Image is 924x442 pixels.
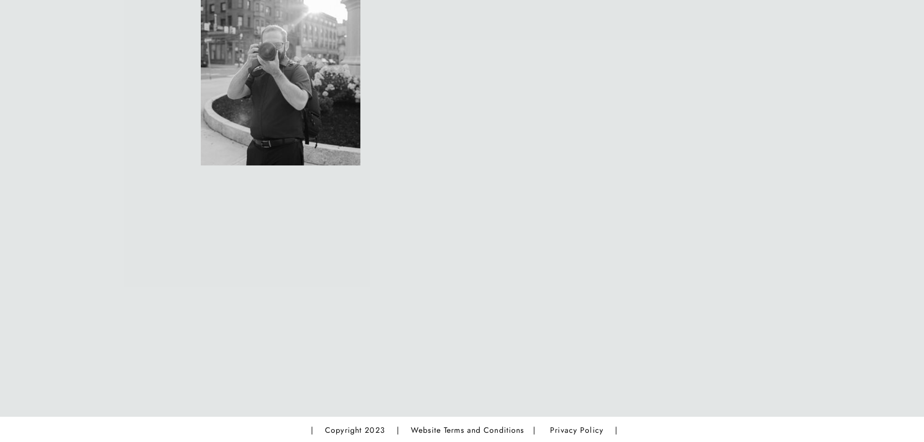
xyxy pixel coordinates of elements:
a: | Copyright 2023 [311,424,391,437]
a: | Privacy Policy | [533,424,628,437]
a: | Website Terms and Conditions [397,424,536,437]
